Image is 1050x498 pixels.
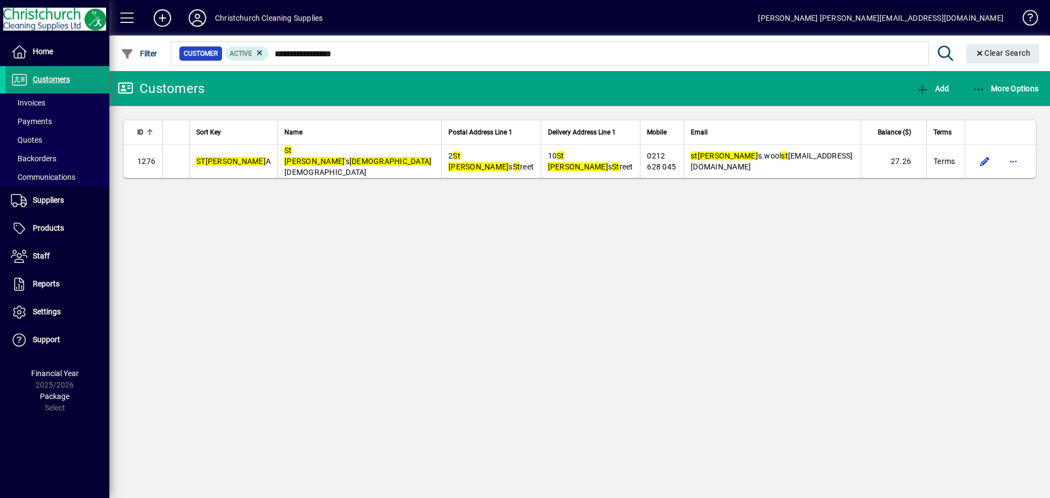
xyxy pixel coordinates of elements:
[5,168,109,186] a: Communications
[180,8,215,28] button: Profile
[691,151,698,160] em: st
[284,157,345,166] em: [PERSON_NAME]
[206,157,266,166] em: [PERSON_NAME]
[284,126,302,138] span: Name
[5,298,109,326] a: Settings
[448,162,509,171] em: [PERSON_NAME]
[878,126,911,138] span: Balance ($)
[196,157,206,166] em: ST
[40,392,69,401] span: Package
[137,157,155,166] span: 1276
[1005,153,1022,170] button: More options
[448,151,534,171] span: 2 s reet
[647,151,676,171] span: 0212 628 045
[33,75,70,84] span: Customers
[691,126,854,138] div: Email
[647,126,667,138] span: Mobile
[33,279,60,288] span: Reports
[934,156,955,167] span: Terms
[5,243,109,270] a: Staff
[5,271,109,298] a: Reports
[868,126,921,138] div: Balance ($)
[5,131,109,149] a: Quotes
[33,307,61,316] span: Settings
[647,126,677,138] div: Mobile
[230,50,252,57] span: Active
[145,8,180,28] button: Add
[916,84,949,93] span: Add
[913,79,952,98] button: Add
[33,335,60,344] span: Support
[118,44,160,63] button: Filter
[137,126,155,138] div: ID
[33,251,50,260] span: Staff
[5,187,109,214] a: Suppliers
[513,162,521,171] em: St
[548,126,616,138] span: Delivery Address Line 1
[5,38,109,66] a: Home
[33,224,64,232] span: Products
[976,153,994,170] button: Edit
[284,146,292,155] em: St
[118,80,205,97] div: Customers
[612,162,620,171] em: St
[11,154,56,163] span: Backorders
[284,146,431,177] span: 's [DEMOGRAPHIC_DATA]
[284,126,435,138] div: Name
[966,44,1040,63] button: Clear
[196,157,271,166] span: A
[11,117,52,126] span: Payments
[934,126,952,138] span: Terms
[5,326,109,354] a: Support
[970,79,1042,98] button: More Options
[557,151,564,160] em: St
[11,98,45,107] span: Invoices
[5,149,109,168] a: Backorders
[11,173,75,181] span: Communications
[861,145,926,178] td: 27.26
[781,151,788,160] em: st
[448,126,512,138] span: Postal Address Line 1
[137,126,143,138] span: ID
[11,136,42,144] span: Quotes
[698,151,758,160] em: [PERSON_NAME]
[121,49,157,58] span: Filter
[548,151,633,171] span: 10 s reet
[1014,2,1036,38] a: Knowledge Base
[33,47,53,56] span: Home
[215,9,323,27] div: Christchurch Cleaning Supplies
[5,112,109,131] a: Payments
[975,49,1031,57] span: Clear Search
[196,126,221,138] span: Sort Key
[691,126,708,138] span: Email
[972,84,1039,93] span: More Options
[548,162,608,171] em: [PERSON_NAME]
[5,93,109,112] a: Invoices
[758,9,1004,27] div: [PERSON_NAME] [PERSON_NAME][EMAIL_ADDRESS][DOMAIN_NAME]
[453,151,460,160] em: St
[33,196,64,204] span: Suppliers
[225,46,269,61] mat-chip: Activation Status: Active
[184,48,218,59] span: Customer
[5,215,109,242] a: Products
[691,151,853,171] span: s.wool [EMAIL_ADDRESS][DOMAIN_NAME]
[31,369,79,378] span: Financial Year
[349,157,432,166] em: [DEMOGRAPHIC_DATA]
